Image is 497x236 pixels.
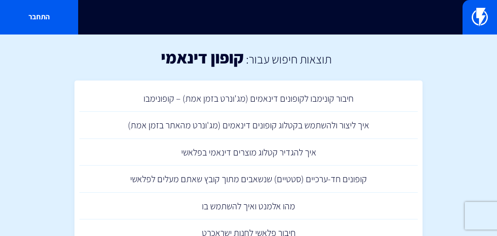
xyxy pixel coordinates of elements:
a: איך ליצור ולהשתמש בקטלוג קופונים דינאמים (מג'ונרט מהאתר בזמן אמת) [79,112,418,139]
a: חיבור קונימבו לקופונים דינאמים (מג'ונרט בזמן אמת) – קופונימבו [79,85,418,112]
h1: קופון דינאמי [161,48,244,67]
a: איך להגדיר קטלוג מוצרים דינאמי בפלאשי [79,139,418,166]
h2: תוצאות חיפוש עבור: [244,52,331,66]
a: קופונים חד-ערכיים (סטטיים) שנשאבים מתוך קובץ שאתם מעלים לפלאשי [79,166,418,193]
a: מהו אלמנט ואיך להשתמש בו [79,193,418,220]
